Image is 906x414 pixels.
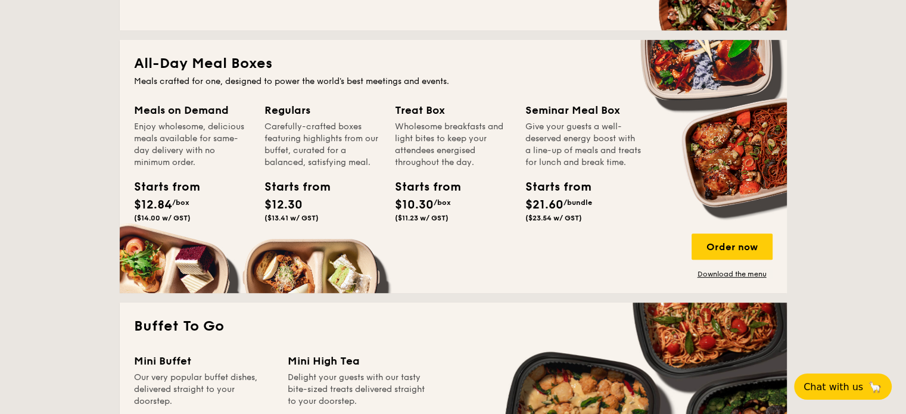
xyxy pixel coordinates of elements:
div: Our very popular buffet dishes, delivered straight to your doorstep. [134,372,273,407]
h2: Buffet To Go [134,317,773,336]
button: Chat with us🦙 [794,373,892,400]
div: Meals on Demand [134,102,250,119]
div: Order now [692,234,773,260]
div: Give your guests a well-deserved energy boost with a line-up of meals and treats for lunch and br... [525,121,642,169]
div: Mini High Tea [288,353,427,369]
span: /box [172,198,189,207]
span: $21.60 [525,198,563,212]
div: Treat Box [395,102,511,119]
div: Enjoy wholesome, delicious meals available for same-day delivery with no minimum order. [134,121,250,169]
div: Carefully-crafted boxes featuring highlights from our buffet, curated for a balanced, satisfying ... [264,121,381,169]
div: Starts from [264,178,318,196]
div: Starts from [525,178,579,196]
div: Delight your guests with our tasty bite-sized treats delivered straight to your doorstep. [288,372,427,407]
span: 🦙 [868,380,882,394]
span: /box [434,198,451,207]
div: Meals crafted for one, designed to power the world's best meetings and events. [134,76,773,88]
div: Regulars [264,102,381,119]
span: ($13.41 w/ GST) [264,214,319,222]
div: Starts from [134,178,188,196]
a: Download the menu [692,269,773,279]
span: Chat with us [804,381,863,393]
div: Seminar Meal Box [525,102,642,119]
div: Starts from [395,178,449,196]
span: $12.30 [264,198,303,212]
span: $10.30 [395,198,434,212]
h2: All-Day Meal Boxes [134,54,773,73]
span: ($11.23 w/ GST) [395,214,449,222]
span: ($23.54 w/ GST) [525,214,582,222]
span: $12.84 [134,198,172,212]
span: /bundle [563,198,592,207]
div: Mini Buffet [134,353,273,369]
div: Wholesome breakfasts and light bites to keep your attendees energised throughout the day. [395,121,511,169]
span: ($14.00 w/ GST) [134,214,191,222]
